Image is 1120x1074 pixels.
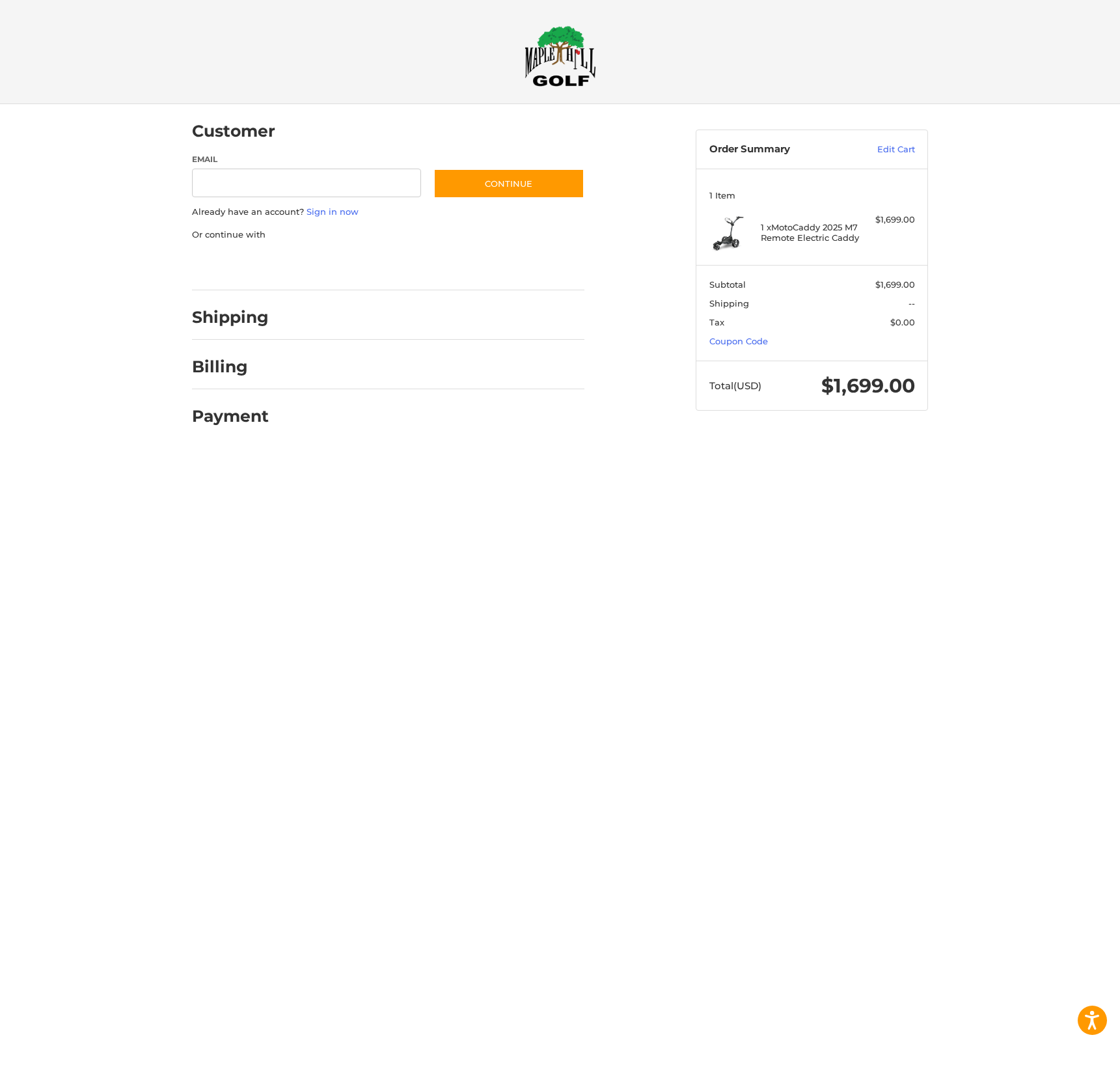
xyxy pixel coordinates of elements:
[709,298,749,309] span: Shipping
[192,406,269,426] h2: Payment
[192,228,584,241] p: Or continue with
[709,379,761,392] span: Total (USD)
[192,307,269,327] h2: Shipping
[709,143,849,156] h3: Order Summary
[307,206,359,217] a: Sign in now
[525,25,596,87] img: Maple Hill Golf
[875,279,915,290] span: $1,699.00
[709,336,768,346] a: Coupon Code
[709,279,746,290] span: Subtotal
[298,254,396,277] iframe: PayPal-paylater
[192,154,421,165] label: Email
[433,169,584,199] button: Continue
[192,121,275,141] h2: Customer
[908,298,915,309] span: --
[709,317,724,327] span: Tax
[890,317,915,327] span: $0.00
[821,374,915,398] span: $1,699.00
[188,254,286,277] iframe: PayPal-paypal
[192,357,268,377] h2: Billing
[409,254,506,277] iframe: PayPal-venmo
[849,143,915,156] a: Edit Cart
[864,213,915,227] div: $1,699.00
[761,222,860,243] h4: 1 x MotoCaddy 2025 M7 Remote Electric Caddy
[192,206,584,219] p: Already have an account?
[709,190,915,200] h3: 1 Item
